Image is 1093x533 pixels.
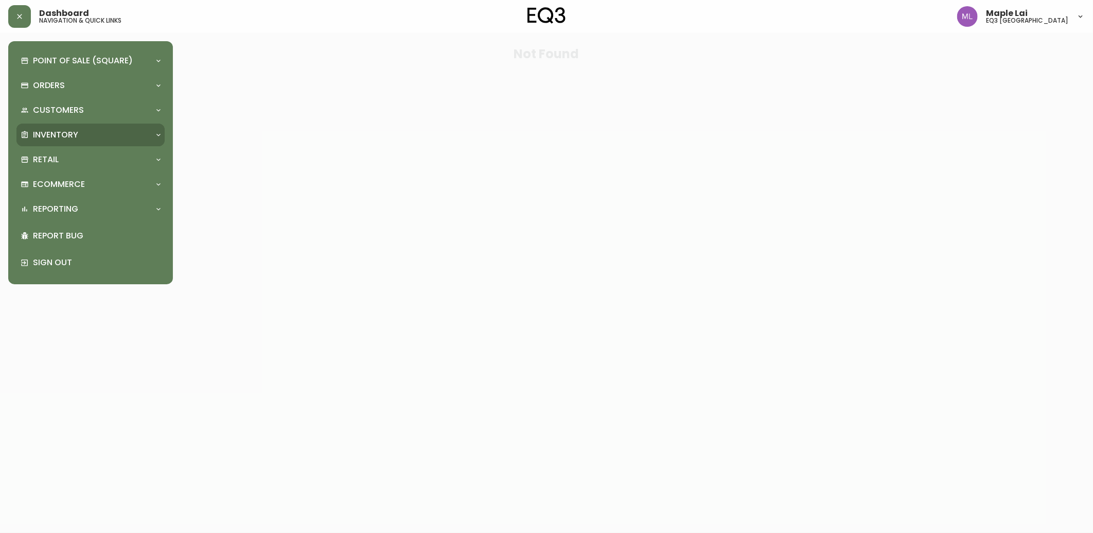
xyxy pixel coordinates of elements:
[33,154,59,165] p: Retail
[33,80,65,91] p: Orders
[39,9,89,18] span: Dashboard
[16,49,165,72] div: Point of Sale (Square)
[33,105,84,116] p: Customers
[16,222,165,249] div: Report Bug
[33,203,78,215] p: Reporting
[39,18,121,24] h5: navigation & quick links
[527,7,566,24] img: logo
[16,74,165,97] div: Orders
[986,18,1068,24] h5: eq3 [GEOGRAPHIC_DATA]
[33,55,133,66] p: Point of Sale (Square)
[33,129,78,141] p: Inventory
[33,230,161,242] p: Report Bug
[957,6,978,27] img: 61e28cffcf8cc9f4e300d877dd684943
[33,179,85,190] p: Ecommerce
[33,257,161,268] p: Sign Out
[986,9,1028,18] span: Maple Lai
[16,124,165,146] div: Inventory
[16,198,165,220] div: Reporting
[16,249,165,276] div: Sign Out
[16,99,165,122] div: Customers
[16,148,165,171] div: Retail
[16,173,165,196] div: Ecommerce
